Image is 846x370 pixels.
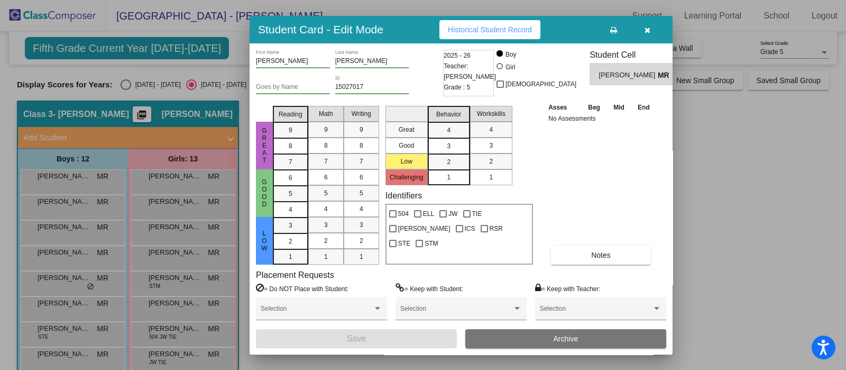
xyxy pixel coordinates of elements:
[289,252,292,261] span: 1
[658,70,673,81] span: MR
[465,222,475,235] span: ICS
[490,222,503,235] span: RSR
[360,220,363,230] span: 3
[546,113,657,124] td: No Assessments
[489,173,493,182] span: 1
[360,173,363,182] span: 6
[360,252,363,261] span: 1
[324,188,328,198] span: 5
[505,78,576,91] span: [DEMOGRAPHIC_DATA]
[472,207,482,220] span: TIE
[631,102,656,113] th: End
[324,204,328,214] span: 4
[554,335,578,343] span: Archive
[360,188,363,198] span: 5
[439,20,540,39] button: Historical Student Record
[289,221,292,230] span: 3
[444,82,470,93] span: Grade : 5
[289,141,292,151] span: 8
[423,207,434,220] span: ELL
[289,173,292,183] span: 6
[256,283,348,294] label: = Do NOT Place with Student:
[347,334,366,343] span: Save
[360,141,363,150] span: 8
[396,283,463,294] label: = Keep with Student:
[590,50,682,60] h3: Student Cell
[398,207,409,220] span: 504
[289,205,292,214] span: 4
[360,157,363,166] span: 7
[398,237,410,250] span: STE
[489,125,493,134] span: 4
[360,125,363,134] span: 9
[260,230,269,252] span: Low
[256,84,330,91] input: goes by name
[335,84,409,91] input: Enter ID
[444,50,471,61] span: 2025 - 26
[289,157,292,167] span: 7
[260,127,269,164] span: Great
[289,237,292,246] span: 2
[256,329,457,348] button: Save
[385,191,422,201] label: Identifiers
[398,222,450,235] span: [PERSON_NAME]
[546,102,581,113] th: Asses
[260,178,269,208] span: Good
[505,62,516,72] div: Girl
[258,23,383,36] h3: Student Card - Edit Mode
[324,173,328,182] span: 6
[289,125,292,135] span: 9
[448,25,532,34] span: Historical Student Record
[535,283,601,294] label: = Keep with Teacher:
[581,102,606,113] th: Beg
[447,141,450,151] span: 3
[289,189,292,198] span: 5
[599,70,658,81] span: [PERSON_NAME]
[324,125,328,134] span: 9
[447,157,450,167] span: 2
[319,109,333,119] span: Math
[489,141,493,150] span: 3
[360,204,363,214] span: 4
[551,246,651,265] button: Notes
[324,252,328,261] span: 1
[324,141,328,150] span: 8
[465,329,666,348] button: Archive
[505,50,517,59] div: Boy
[360,236,363,246] span: 2
[477,109,505,119] span: Workskills
[324,236,328,246] span: 2
[489,157,493,166] span: 2
[444,61,496,82] span: Teacher: [PERSON_NAME]
[324,157,328,166] span: 7
[352,109,371,119] span: Writing
[607,102,631,113] th: Mid
[256,270,334,280] label: Placement Requests
[591,251,611,259] span: Notes
[447,173,450,182] span: 1
[324,220,328,230] span: 3
[279,110,302,119] span: Reading
[436,110,461,119] span: Behavior
[425,237,438,250] span: STM
[447,125,450,135] span: 4
[448,207,457,220] span: JW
